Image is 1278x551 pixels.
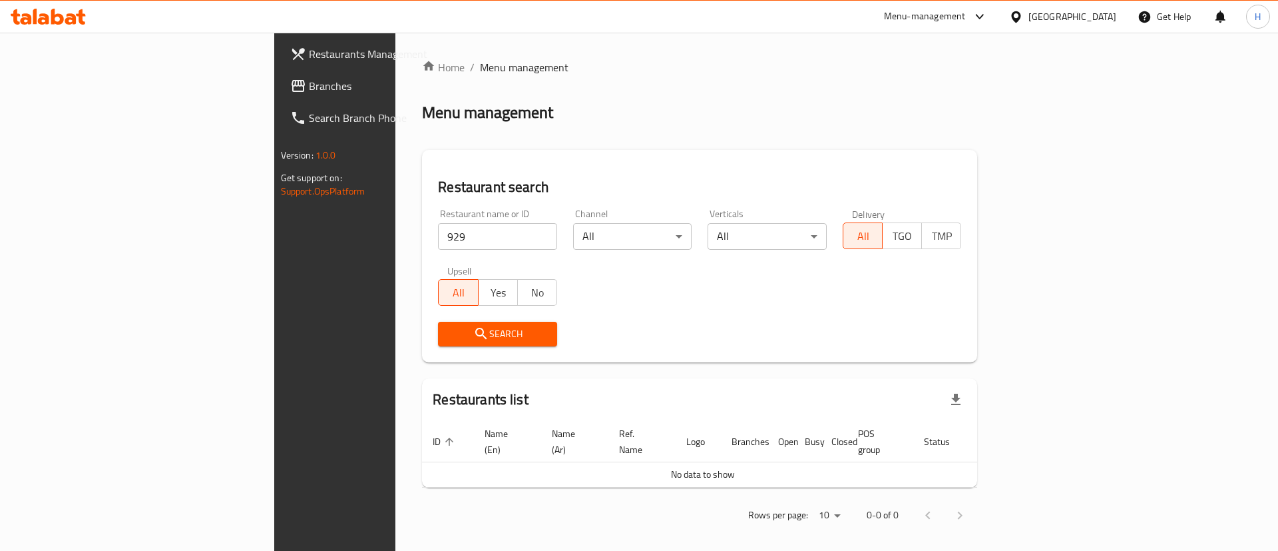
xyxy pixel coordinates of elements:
[449,326,546,342] span: Search
[281,183,365,200] a: Support.OpsPlatform
[433,434,458,450] span: ID
[309,46,477,62] span: Restaurants Management
[882,223,922,249] button: TGO
[281,169,342,187] span: Get support on:
[1255,9,1261,24] span: H
[280,38,488,70] a: Restaurants Management
[676,422,721,462] th: Logo
[858,426,897,458] span: POS group
[573,223,692,250] div: All
[794,422,821,462] th: Busy
[484,283,513,302] span: Yes
[438,223,557,250] input: Search for restaurant name or ID..
[852,209,885,219] label: Delivery
[438,279,478,306] button: All
[708,223,827,250] div: All
[927,227,956,246] span: TMP
[309,110,477,126] span: Search Branch Phone
[422,59,977,75] nav: breadcrumb
[619,426,660,458] span: Ref. Name
[748,507,808,524] p: Rows per page:
[1028,9,1116,24] div: [GEOGRAPHIC_DATA]
[281,147,314,164] span: Version:
[485,426,525,458] span: Name (En)
[316,147,336,164] span: 1.0.0
[821,422,847,462] th: Closed
[280,70,488,102] a: Branches
[517,279,557,306] button: No
[884,9,966,25] div: Menu-management
[552,426,592,458] span: Name (Ar)
[921,223,961,249] button: TMP
[523,283,552,302] span: No
[767,422,794,462] th: Open
[671,466,735,483] span: No data to show
[849,227,877,246] span: All
[422,102,553,123] h2: Menu management
[480,59,568,75] span: Menu management
[721,422,767,462] th: Branches
[444,283,473,302] span: All
[867,507,899,524] p: 0-0 of 0
[433,390,528,410] h2: Restaurants list
[888,227,917,246] span: TGO
[924,434,967,450] span: Status
[280,102,488,134] a: Search Branch Phone
[309,78,477,94] span: Branches
[438,177,961,197] h2: Restaurant search
[478,279,518,306] button: Yes
[843,223,883,249] button: All
[422,422,1029,488] table: enhanced table
[940,384,972,416] div: Export file
[438,322,557,346] button: Search
[813,506,845,526] div: Rows per page:
[447,266,472,275] label: Upsell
